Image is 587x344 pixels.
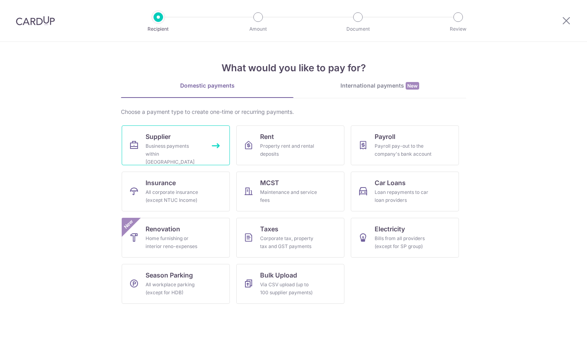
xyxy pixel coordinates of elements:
[260,235,317,250] div: Corporate tax, property tax and GST payments
[375,235,432,250] div: Bills from all providers (except for SP group)
[260,188,317,204] div: Maintenance and service fees
[236,264,344,304] a: Bulk UploadVia CSV upload (up to 100 supplier payments)
[18,6,35,13] span: Help
[236,218,344,258] a: TaxesCorporate tax, property tax and GST payments
[146,178,176,188] span: Insurance
[293,82,466,90] div: International payments
[146,132,171,141] span: Supplier
[351,125,459,165] a: PayrollPayroll pay-out to the company's bank account
[375,142,432,158] div: Payroll pay-out to the company's bank account
[260,270,297,280] span: Bulk Upload
[375,224,405,234] span: Electricity
[122,264,230,304] a: Season ParkingAll workplace parking (except for HDB)
[260,281,317,297] div: Via CSV upload (up to 100 supplier payments)
[121,82,293,90] div: Domestic payments
[121,108,466,116] div: Choose a payment type to create one-time or recurring payments.
[122,172,230,211] a: InsuranceAll corporate insurance (except NTUC Income)
[146,281,203,297] div: All workplace parking (except for HDB)
[122,218,135,231] span: New
[236,125,344,165] a: RentProperty rent and rental deposits
[146,235,203,250] div: Home furnishing or interior reno-expenses
[328,25,387,33] p: Document
[406,82,419,90] span: New
[260,224,278,234] span: Taxes
[146,224,180,234] span: Renovation
[236,172,344,211] a: MCSTMaintenance and service fees
[121,61,466,75] h4: What would you like to pay for?
[146,142,203,166] div: Business payments within [GEOGRAPHIC_DATA]
[375,188,432,204] div: Loan repayments to car loan providers
[351,172,459,211] a: Car LoansLoan repayments to car loan providers
[260,142,317,158] div: Property rent and rental deposits
[146,188,203,204] div: All corporate insurance (except NTUC Income)
[146,270,193,280] span: Season Parking
[375,178,406,188] span: Car Loans
[260,132,274,141] span: Rent
[260,178,279,188] span: MCST
[375,132,395,141] span: Payroll
[229,25,288,33] p: Amount
[122,218,230,258] a: RenovationHome furnishing or interior reno-expensesNew
[429,25,488,33] p: Review
[16,16,55,25] img: CardUp
[122,125,230,165] a: SupplierBusiness payments within [GEOGRAPHIC_DATA]
[351,218,459,258] a: ElectricityBills from all providers (except for SP group)
[129,25,188,33] p: Recipient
